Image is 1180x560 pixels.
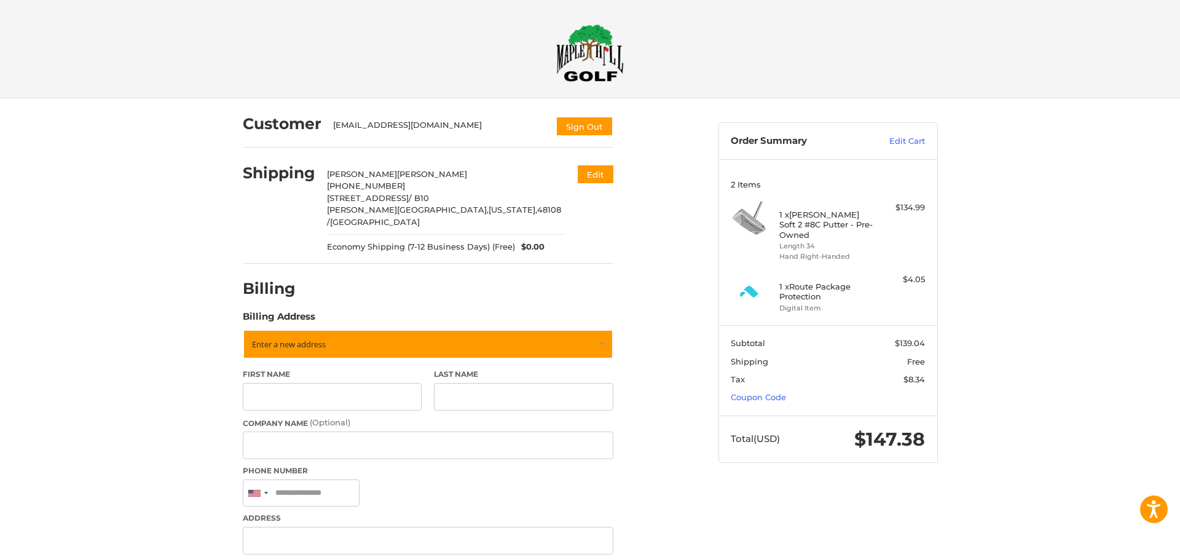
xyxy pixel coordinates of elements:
span: $8.34 [903,374,925,384]
span: $139.04 [895,338,925,348]
span: [PHONE_NUMBER] [327,181,405,191]
li: Hand Right-Handed [779,251,873,262]
span: Free [907,357,925,366]
span: Subtotal [731,338,765,348]
a: Enter or select a different address [243,329,613,359]
label: Last Name [434,369,613,380]
a: Edit Cart [863,135,925,148]
span: $147.38 [854,428,925,451]
span: Shipping [731,357,768,366]
span: Economy Shipping (7-12 Business Days) (Free) [327,241,515,253]
label: Company Name [243,417,613,429]
span: [PERSON_NAME][GEOGRAPHIC_DATA], [327,205,489,215]
div: [EMAIL_ADDRESS][DOMAIN_NAME] [333,119,543,136]
h4: 1 x Route Package Protection [779,282,873,302]
div: United States: +1 [243,480,272,507]
button: Edit [578,165,613,183]
h2: Customer [243,114,321,133]
label: First Name [243,369,422,380]
span: Tax [731,374,745,384]
span: Total (USD) [731,433,780,444]
li: Length 34 [779,241,873,251]
button: Sign Out [556,116,613,136]
a: Coupon Code [731,392,786,402]
small: (Optional) [310,417,350,427]
span: [PERSON_NAME] [327,169,397,179]
div: $134.99 [876,202,925,214]
h4: 1 x [PERSON_NAME] Soft 2 #8C Putter - Pre-Owned [779,210,873,240]
li: Digital Item [779,303,873,314]
h2: Billing [243,279,315,298]
span: [PERSON_NAME] [397,169,467,179]
legend: Billing Address [243,310,315,329]
h3: Order Summary [731,135,863,148]
h2: Shipping [243,164,315,183]
h3: 2 Items [731,179,925,189]
span: [STREET_ADDRESS] [327,193,409,203]
div: $4.05 [876,274,925,286]
span: [GEOGRAPHIC_DATA] [330,217,420,227]
span: 48108 / [327,205,561,227]
label: Phone Number [243,465,613,476]
span: $0.00 [515,241,545,253]
img: Maple Hill Golf [556,24,624,82]
span: / B10 [409,193,429,203]
span: Enter a new address [252,339,326,350]
label: Address [243,513,613,524]
span: [US_STATE], [489,205,537,215]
